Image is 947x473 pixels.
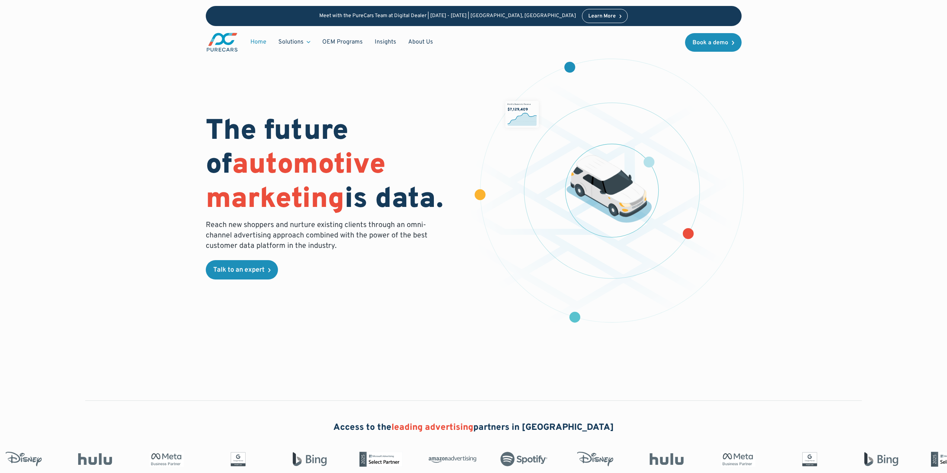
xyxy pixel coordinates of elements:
a: Learn More [582,9,628,23]
div: Solutions [278,38,304,46]
h2: Access to the partners in [GEOGRAPHIC_DATA] [333,422,614,434]
a: Talk to an expert [206,260,278,279]
p: Meet with the PureCars Team at Digital Dealer | [DATE] - [DATE] | [GEOGRAPHIC_DATA], [GEOGRAPHIC_... [319,13,576,19]
img: Disney [571,452,619,467]
img: chart showing monthly dealership revenue of $7m [505,101,539,128]
img: Google Partner [214,452,262,467]
a: About Us [402,35,439,49]
div: Talk to an expert [213,267,265,274]
a: main [206,32,239,52]
a: Book a demo [685,33,742,52]
img: purecars logo [206,32,239,52]
img: Meta Business Partner [714,452,762,467]
div: Solutions [272,35,316,49]
p: Reach new shoppers and nurture existing clients through an omni-channel advertising approach comb... [206,220,432,251]
img: Bing [285,452,333,467]
img: Meta Business Partner [143,452,190,467]
a: OEM Programs [316,35,369,49]
img: Amazon Advertising [428,453,476,465]
div: Book a demo [692,40,728,46]
img: Bing [857,452,905,467]
img: Google Partner [786,452,833,467]
div: Learn More [588,14,616,19]
span: leading advertising [391,422,473,433]
span: automotive marketing [206,148,385,217]
img: Microsoft Advertising Partner [357,452,404,467]
img: illustration of a vehicle [566,155,652,223]
h1: The future of is data. [206,115,465,217]
img: Hulu [71,453,119,465]
a: Insights [369,35,402,49]
a: Home [244,35,272,49]
img: Spotify [500,452,547,467]
img: Hulu [643,453,690,465]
